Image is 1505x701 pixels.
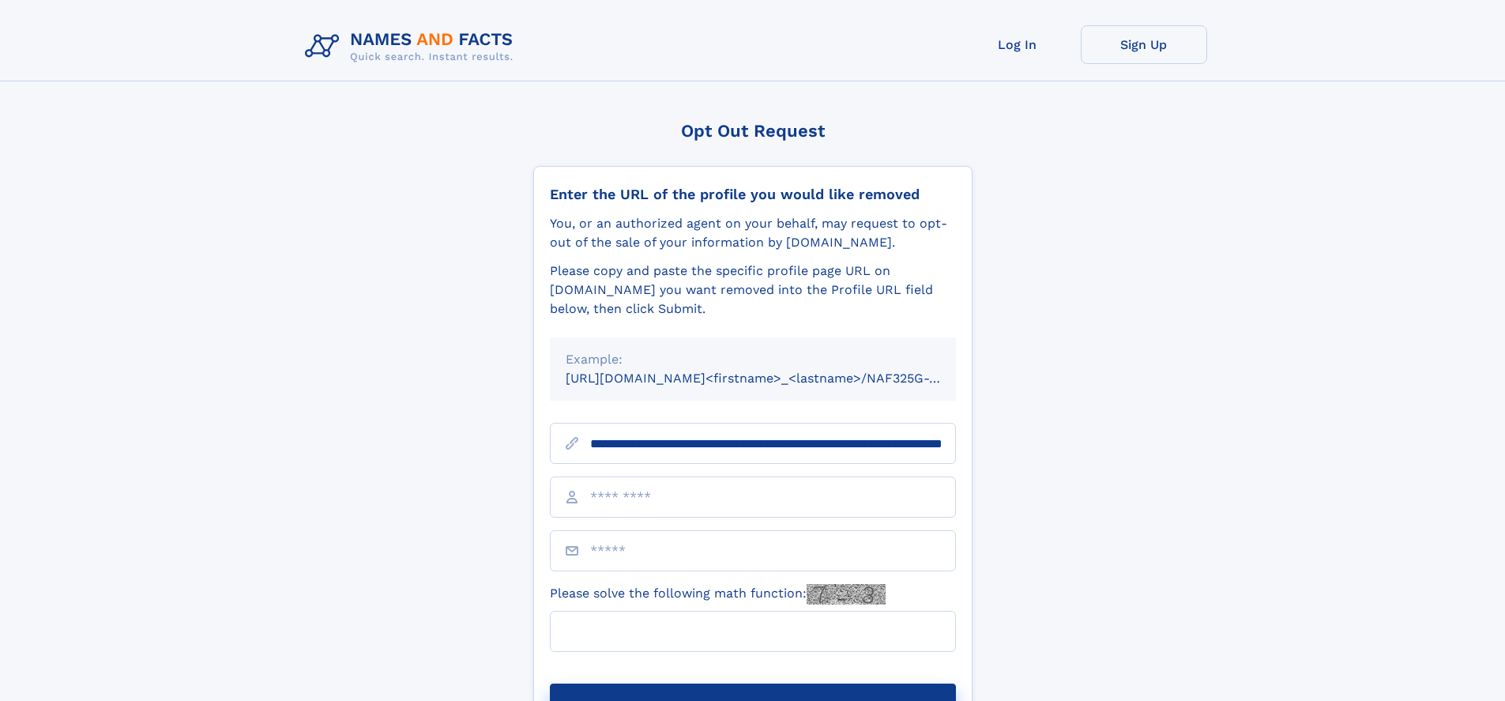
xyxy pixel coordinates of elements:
[299,25,526,68] img: Logo Names and Facts
[550,262,956,318] div: Please copy and paste the specific profile page URL on [DOMAIN_NAME] you want removed into the Pr...
[550,214,956,252] div: You, or an authorized agent on your behalf, may request to opt-out of the sale of your informatio...
[533,121,973,141] div: Opt Out Request
[954,25,1081,64] a: Log In
[550,584,886,605] label: Please solve the following math function:
[566,350,940,369] div: Example:
[566,371,986,386] small: [URL][DOMAIN_NAME]<firstname>_<lastname>/NAF325G-xxxxxxxx
[550,186,956,203] div: Enter the URL of the profile you would like removed
[1081,25,1207,64] a: Sign Up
